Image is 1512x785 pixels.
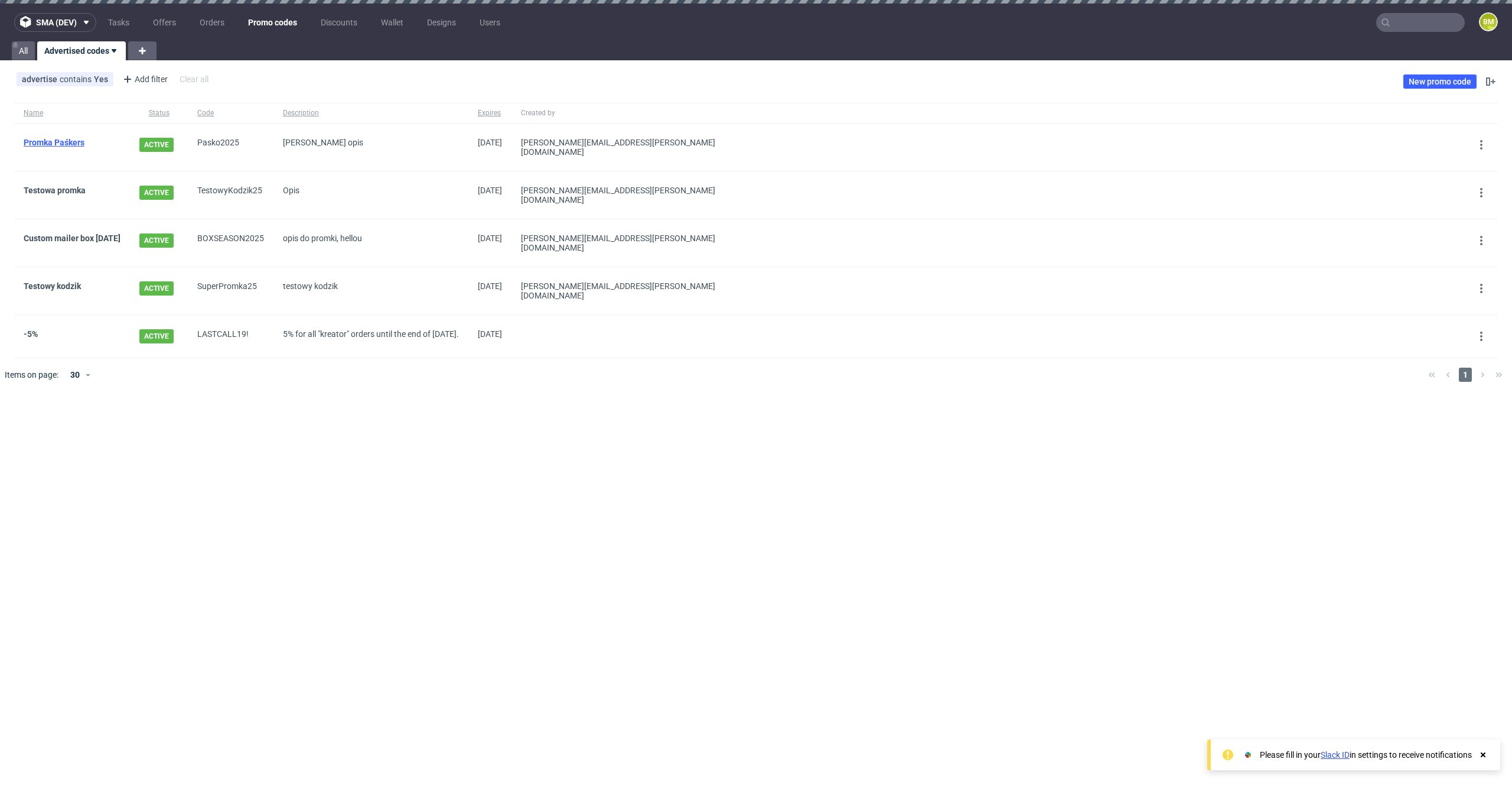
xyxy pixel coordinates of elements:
[374,13,410,32] a: Wallet
[283,108,459,118] span: Description
[197,186,264,205] span: TestowyKodzik25
[241,13,304,32] a: Promo codes
[24,329,38,339] a: -5%
[101,13,136,32] a: Tasks
[283,329,459,339] div: 5% for all "kreator" orders until the end of [DATE].
[478,138,502,147] span: [DATE]
[12,41,35,60] a: All
[139,138,174,152] span: ACTIVE
[197,233,264,252] span: BOXSEASON2025
[283,281,459,291] div: testowy kodzik
[472,13,507,32] a: Users
[139,329,174,343] span: ACTIVE
[420,13,463,32] a: Designs
[24,138,84,147] a: Promka Paśkers
[521,138,757,157] div: [PERSON_NAME][EMAIL_ADDRESS][PERSON_NAME][DOMAIN_NAME]
[63,366,84,383] div: 30
[5,369,58,381] span: Items on page:
[478,329,502,339] span: [DATE]
[197,281,264,300] span: SuperPromka25
[139,233,174,248] span: ACTIVE
[139,186,174,200] span: ACTIVE
[521,108,757,118] span: Created by
[478,186,502,195] span: [DATE]
[24,108,120,118] span: Name
[283,186,459,195] div: Opis
[1260,749,1472,761] div: Please fill in your in settings to receive notifications
[1242,749,1254,761] img: Slack
[14,13,96,32] button: sma (dev)
[197,329,264,343] span: LASTCALL19!
[177,71,211,87] div: Clear all
[24,233,120,243] a: Custom mailer box [DATE]
[314,13,364,32] a: Discounts
[1459,368,1472,382] span: 1
[283,233,459,243] div: opis do promki, hellou
[283,138,459,147] div: [PERSON_NAME] opis
[521,186,757,205] div: [PERSON_NAME][EMAIL_ADDRESS][PERSON_NAME][DOMAIN_NAME]
[197,138,264,157] span: Pasko2025
[146,13,183,32] a: Offers
[521,281,757,300] div: [PERSON_NAME][EMAIL_ADDRESS][PERSON_NAME][DOMAIN_NAME]
[478,281,502,291] span: [DATE]
[1403,74,1477,89] a: New promo code
[94,74,108,84] div: Yes
[139,281,174,296] span: ACTIVE
[521,233,757,252] div: [PERSON_NAME][EMAIL_ADDRESS][PERSON_NAME][DOMAIN_NAME]
[24,281,81,291] a: Testowy kodzik
[197,108,264,118] span: Code
[193,13,232,32] a: Orders
[118,70,170,89] div: Add filter
[60,74,94,84] span: contains
[37,41,126,60] a: Advertised codes
[478,108,502,118] span: Expires
[36,18,77,27] span: sma (dev)
[139,108,178,118] span: Status
[1321,750,1350,760] a: Slack ID
[478,233,502,243] span: [DATE]
[22,74,60,84] span: advertise
[24,186,86,195] a: Testowa promka
[1480,14,1497,30] figcaption: BM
